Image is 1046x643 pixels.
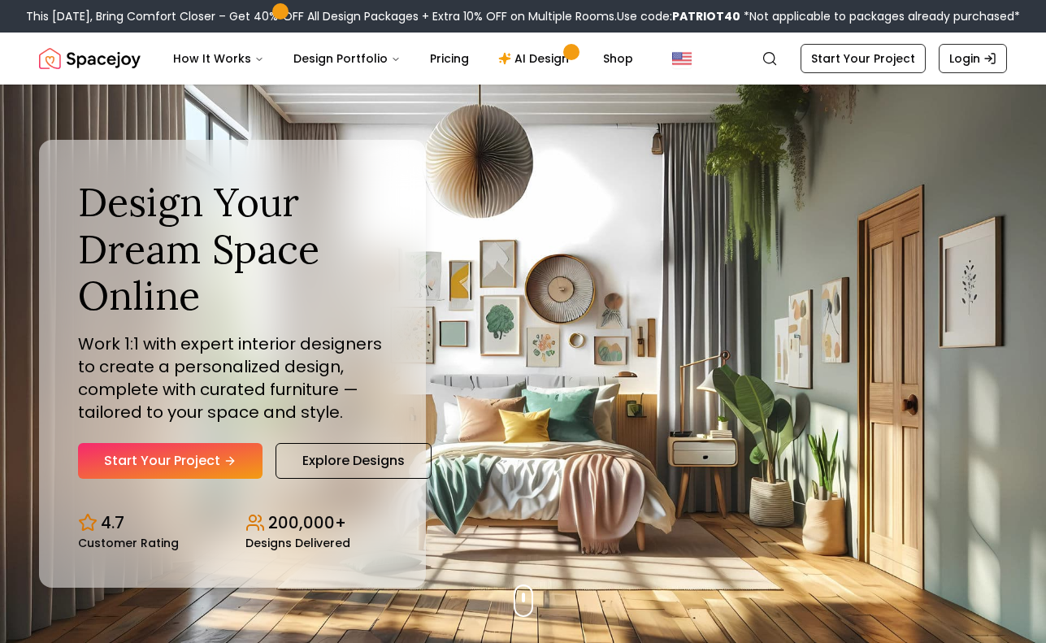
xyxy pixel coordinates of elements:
small: Designs Delivered [245,537,350,549]
a: Spacejoy [39,42,141,75]
h1: Design Your Dream Space Online [78,179,387,319]
a: Start Your Project [801,44,926,73]
p: Work 1:1 with expert interior designers to create a personalized design, complete with curated fu... [78,332,387,424]
div: This [DATE], Bring Comfort Closer – Get 40% OFF All Design Packages + Extra 10% OFF on Multiple R... [26,8,1020,24]
img: United States [672,49,692,68]
p: 4.7 [101,511,124,534]
small: Customer Rating [78,537,179,549]
span: Use code: [617,8,740,24]
a: Start Your Project [78,443,263,479]
span: *Not applicable to packages already purchased* [740,8,1020,24]
a: AI Design [485,42,587,75]
img: Spacejoy Logo [39,42,141,75]
button: Design Portfolio [280,42,414,75]
nav: Main [160,42,646,75]
a: Pricing [417,42,482,75]
div: Design stats [78,498,387,549]
nav: Global [39,33,1007,85]
a: Login [939,44,1007,73]
button: How It Works [160,42,277,75]
b: PATRIOT40 [672,8,740,24]
a: Shop [590,42,646,75]
a: Explore Designs [276,443,432,479]
p: 200,000+ [268,511,346,534]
